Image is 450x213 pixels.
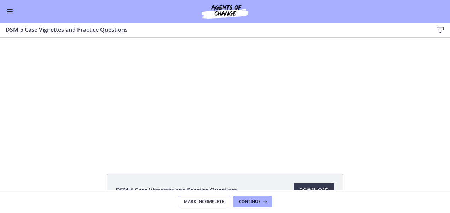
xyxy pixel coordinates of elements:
span: Mark Incomplete [184,199,224,205]
span: Download [299,186,329,194]
img: Agents of Change [183,3,267,20]
button: Continue [233,196,272,207]
a: Download [294,183,334,197]
h3: DSM-5 Case Vignettes and Practice Questions [6,25,422,34]
button: Mark Incomplete [178,196,230,207]
span: Continue [239,199,261,205]
button: Enable menu [6,7,14,16]
span: DSM-5 Case Vignettes and Practice Questions [116,186,238,194]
